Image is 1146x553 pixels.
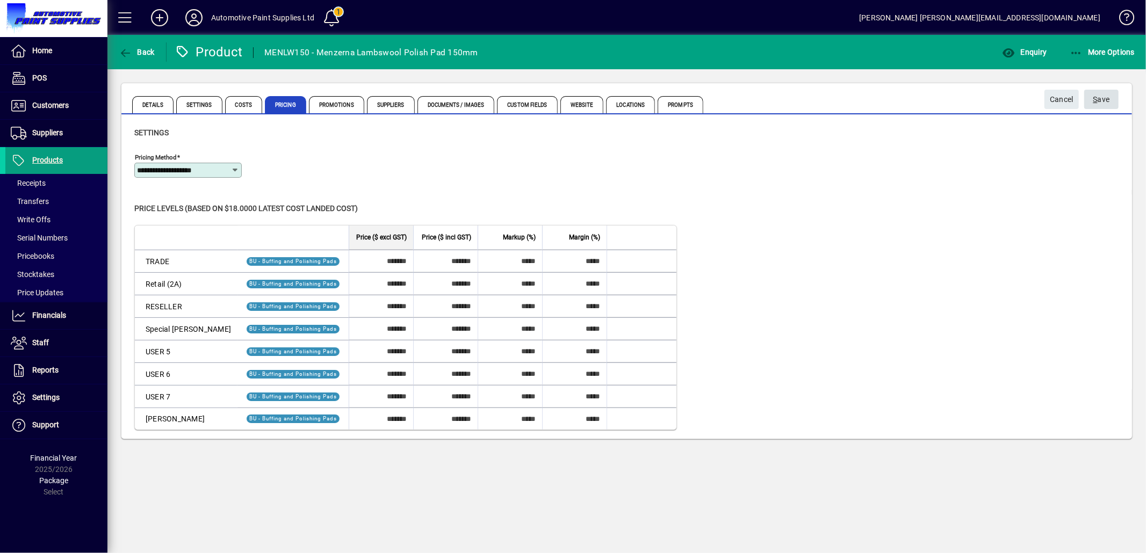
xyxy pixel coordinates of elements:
[135,385,237,408] td: USER 7
[32,101,69,110] span: Customers
[569,231,600,243] span: Margin (%)
[249,416,337,421] span: BU - Buffing and Polishing Pads
[11,288,63,297] span: Price Updates
[32,156,63,164] span: Products
[5,247,107,265] a: Pricebooks
[225,96,263,113] span: Costs
[5,120,107,147] a: Suppliers
[211,9,314,26] div: Automotive Paint Supplies Ltd
[5,92,107,119] a: Customers
[1070,48,1135,56] span: More Options
[249,258,337,264] span: BU - Buffing and Polishing Pads
[32,311,66,319] span: Financials
[5,283,107,302] a: Price Updates
[5,174,107,192] a: Receipts
[417,96,495,113] span: Documents / Images
[132,96,174,113] span: Details
[116,42,157,62] button: Back
[5,265,107,283] a: Stocktakes
[107,42,167,62] app-page-header-button: Back
[11,179,46,187] span: Receipts
[1050,91,1073,108] span: Cancel
[135,340,237,362] td: USER 5
[5,229,107,247] a: Serial Numbers
[1002,48,1047,56] span: Enquiry
[1044,90,1079,109] button: Cancel
[32,74,47,82] span: POS
[249,303,337,309] span: BU - Buffing and Polishing Pads
[11,197,49,206] span: Transfers
[5,357,107,384] a: Reports
[422,231,471,243] span: Price ($ incl GST)
[5,38,107,64] a: Home
[11,215,51,224] span: Write Offs
[135,154,177,161] mat-label: Pricing method
[658,96,703,113] span: Prompts
[999,42,1049,62] button: Enquiry
[11,270,54,279] span: Stocktakes
[1111,2,1133,37] a: Knowledge Base
[135,295,237,317] td: RESELLER
[1093,91,1110,108] span: ave
[249,371,337,377] span: BU - Buffing and Polishing Pads
[5,384,107,411] a: Settings
[135,362,237,385] td: USER 6
[5,302,107,329] a: Financials
[265,96,306,113] span: Pricing
[1084,90,1119,109] button: Save
[175,43,243,61] div: Product
[1093,95,1098,104] span: S
[176,96,222,113] span: Settings
[142,8,177,27] button: Add
[135,250,237,272] td: TRADE
[309,96,364,113] span: Promotions
[5,210,107,229] a: Write Offs
[356,231,407,243] span: Price ($ excl GST)
[5,192,107,210] a: Transfers
[32,46,52,55] span: Home
[249,348,337,354] span: BU - Buffing and Polishing Pads
[134,204,358,213] span: Price levels (based on $18.0000 Latest cost landed cost)
[135,272,237,295] td: Retail (2A)
[32,128,63,137] span: Suppliers
[11,252,54,260] span: Pricebooks
[249,326,337,332] span: BU - Buffing and Polishing Pads
[135,317,237,340] td: Special [PERSON_NAME]
[32,393,60,402] span: Settings
[119,48,155,56] span: Back
[560,96,604,113] span: Website
[1067,42,1138,62] button: More Options
[249,281,337,287] span: BU - Buffing and Polishing Pads
[367,96,415,113] span: Suppliers
[32,338,49,347] span: Staff
[859,9,1100,26] div: [PERSON_NAME] [PERSON_NAME][EMAIL_ADDRESS][DOMAIN_NAME]
[11,234,68,242] span: Serial Numbers
[5,412,107,439] a: Support
[5,330,107,356] a: Staff
[32,420,59,429] span: Support
[31,454,77,462] span: Financial Year
[606,96,655,113] span: Locations
[135,408,237,430] td: [PERSON_NAME]
[497,96,557,113] span: Custom Fields
[177,8,211,27] button: Profile
[249,394,337,399] span: BU - Buffing and Polishing Pads
[134,128,169,137] span: Settings
[5,65,107,92] a: POS
[503,231,536,243] span: Markup (%)
[264,44,478,61] div: MENLW150 - Menzerna Lambswool Polish Pad 150mm
[39,476,68,485] span: Package
[32,366,59,374] span: Reports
